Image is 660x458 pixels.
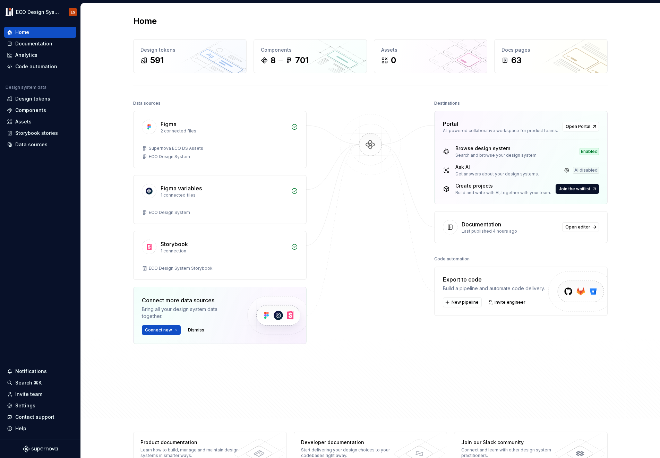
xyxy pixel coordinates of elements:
div: Destinations [434,98,460,108]
div: Create projects [455,182,551,189]
a: Components8701 [254,39,367,73]
div: ECO Design System [16,9,60,16]
div: Connect more data sources [142,296,235,304]
div: 63 [511,55,522,66]
a: Settings [4,400,76,411]
button: Contact support [4,412,76,423]
div: Contact support [15,414,54,421]
span: New pipeline [452,300,479,305]
div: Assets [381,46,480,53]
div: Bring all your design system data together. [142,306,235,320]
div: Analytics [15,52,37,59]
a: Documentation [4,38,76,49]
button: Dismiss [185,325,207,335]
a: Invite engineer [486,297,529,307]
button: New pipeline [443,297,482,307]
div: 591 [150,55,164,66]
div: Portal [443,120,458,128]
a: Open Portal [563,122,599,131]
div: Build a pipeline and automate code delivery. [443,285,545,292]
h2: Home [133,16,157,27]
span: Dismiss [188,327,204,333]
div: Ask AI [455,164,539,171]
div: 1 connected files [161,192,287,198]
button: Join the waitlist [556,184,599,194]
div: AI disabled [573,167,599,174]
div: ECO Design System [149,210,190,215]
div: Storybook [161,240,188,248]
div: Components [261,46,360,53]
div: Get answers about your design systems. [455,171,539,177]
div: Documentation [462,220,501,228]
button: Connect new [142,325,181,335]
a: Figma2 connected filesSupernova ECO DS AssetsECO Design System [133,111,307,168]
div: Data sources [133,98,161,108]
div: ECO Design System Storybook [149,266,213,271]
a: Storybook stories [4,128,76,139]
div: Home [15,29,29,36]
div: Build and write with AI, together with your team. [455,190,551,196]
button: Search ⌘K [4,377,76,388]
a: Docs pages63 [494,39,608,73]
a: Design tokens [4,93,76,104]
div: 8 [271,55,276,66]
div: Documentation [15,40,52,47]
img: f0abbffb-d71d-4d32-b858-d34959bbcc23.png [5,8,13,16]
a: Open editor [562,222,599,232]
button: Help [4,423,76,434]
a: Assets0 [374,39,487,73]
span: Open editor [565,224,590,230]
button: ECO Design SystemES [1,5,79,19]
div: Figma variables [161,184,202,192]
div: Design system data [6,85,46,90]
svg: Supernova Logo [23,446,58,452]
div: Design tokens [15,95,50,102]
div: Export to code [443,275,545,284]
div: Code automation [15,63,57,70]
div: Data sources [15,141,48,148]
div: Code automation [434,254,470,264]
div: 701 [295,55,309,66]
a: Home [4,27,76,38]
span: Invite engineer [495,300,525,305]
a: Code automation [4,61,76,72]
span: Open Portal [566,124,590,129]
div: Search ⌘K [15,379,42,386]
div: Browse design system [455,145,538,152]
div: Storybook stories [15,130,58,137]
a: Analytics [4,50,76,61]
div: Enabled [580,148,599,155]
div: Developer documentation [301,439,402,446]
a: Invite team [4,389,76,400]
div: 2 connected files [161,128,287,134]
span: Join the waitlist [559,186,590,192]
div: Settings [15,402,35,409]
div: Docs pages [502,46,600,53]
a: Assets [4,116,76,127]
a: Figma variables1 connected filesECO Design System [133,175,307,224]
div: Search and browse your design system. [455,153,538,158]
div: Help [15,425,26,432]
div: Notifications [15,368,47,375]
div: Join our Slack community [461,439,562,446]
a: Data sources [4,139,76,150]
div: Design tokens [140,46,239,53]
a: Components [4,105,76,116]
div: ECO Design System [149,154,190,159]
div: 0 [391,55,396,66]
a: Storybook1 connectionECO Design System Storybook [133,231,307,280]
button: Notifications [4,366,76,377]
div: ES [71,9,75,15]
div: Assets [15,118,32,125]
div: Invite team [15,391,42,398]
div: Supernova ECO DS Assets [149,146,203,151]
span: Connect new [145,327,172,333]
div: 1 connection [161,248,287,254]
div: AI-powered collaborative workspace for product teams. [443,128,558,133]
div: Figma [161,120,177,128]
div: Last published 4 hours ago [462,228,558,234]
div: Components [15,107,46,114]
a: Design tokens591 [133,39,247,73]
